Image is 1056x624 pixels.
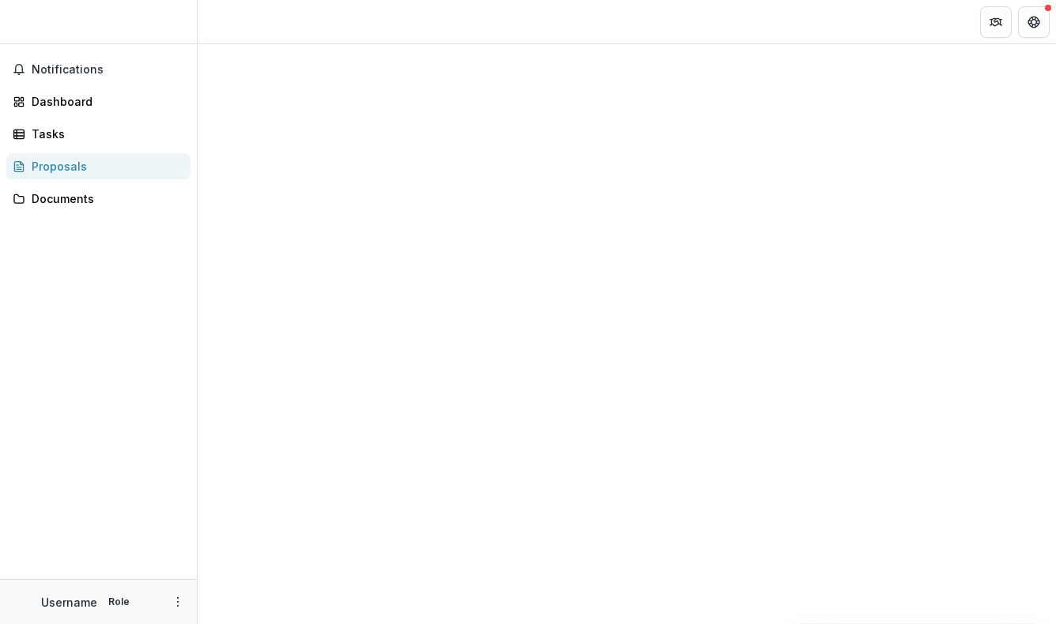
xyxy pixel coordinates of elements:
button: Notifications [6,57,190,82]
button: Partners [980,6,1012,38]
span: Notifications [32,63,184,77]
a: Dashboard [6,88,190,115]
div: Documents [32,190,178,207]
button: Get Help [1018,6,1050,38]
a: Documents [6,186,190,212]
div: Proposals [32,158,178,175]
div: Tasks [32,126,178,142]
a: Tasks [6,121,190,147]
p: Username [41,594,97,611]
button: More [168,592,187,611]
p: Role [104,595,134,609]
a: Proposals [6,153,190,179]
div: Dashboard [32,93,178,110]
